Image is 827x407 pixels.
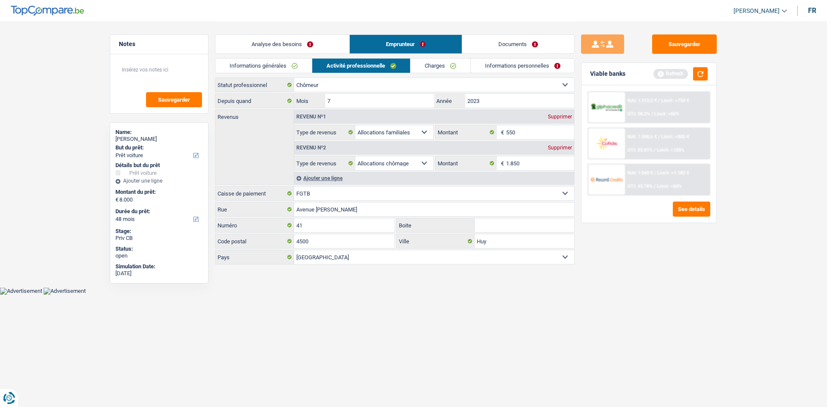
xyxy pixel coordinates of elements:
input: MM [325,94,434,108]
span: Limit: >1.183 € [657,170,689,176]
div: Supprimer [546,114,574,119]
img: TopCompare Logo [11,6,84,16]
div: Viable banks [590,70,625,78]
span: Limit: >750 € [661,98,689,103]
button: Sauvegarder [652,34,717,54]
label: Montant [435,125,497,139]
span: NAI: 1 588,6 € [628,134,657,140]
label: Boite [397,218,475,232]
div: Refresh [653,69,688,78]
div: Ajouter une ligne [115,178,203,184]
span: DTI: 38.2% [628,111,650,117]
label: Année [434,94,465,108]
span: / [658,134,660,140]
span: / [654,183,656,189]
a: Documents [462,35,574,53]
span: / [654,147,656,153]
input: AAAA [465,94,574,108]
div: Priv CB [115,235,203,242]
label: Caisse de paiement [215,186,294,200]
label: Code postal [215,234,294,248]
label: Montant du prêt: [115,189,201,196]
label: Rue [215,202,294,216]
div: Revenu nº2 [294,145,328,150]
label: Durée du prêt: [115,208,201,215]
a: Charges [410,59,470,73]
a: Emprunteur [350,35,462,53]
label: Montant [435,156,497,170]
div: Revenu nº1 [294,114,328,119]
span: DTI: 43.78% [628,183,653,189]
a: Analyse des besoins [215,35,349,53]
img: Record Credits [591,171,622,187]
label: Ville [397,234,475,248]
label: Numéro [215,218,294,232]
span: NAI: 1 313,2 € [628,98,657,103]
a: [PERSON_NAME] [727,4,787,18]
span: NAI: 1 040 € [628,170,653,176]
label: Pays [215,250,294,264]
label: Statut professionnel [215,78,294,92]
span: / [651,111,653,117]
span: € [497,156,506,170]
label: But du prêt: [115,144,201,151]
span: € [115,196,118,203]
button: See details [673,202,710,217]
span: Limit: <100% [657,147,684,153]
div: Stage: [115,228,203,235]
span: Limit: <60% [657,183,682,189]
div: Ajouter une ligne [294,172,574,184]
div: fr [808,6,816,15]
button: Sauvegarder [146,92,202,107]
div: open [115,252,203,259]
a: Activité professionnelle [312,59,410,73]
a: Informations générales [215,59,312,73]
div: [DATE] [115,270,203,277]
div: Supprimer [546,145,574,150]
span: / [658,98,660,103]
div: Simulation Date: [115,263,203,270]
label: Revenus [215,110,294,120]
span: Sauvegarder [158,97,190,103]
span: DTI: 33.81% [628,147,653,153]
div: Détails but du prêt [115,162,203,169]
img: AlphaCredit [591,103,622,112]
div: Name: [115,129,203,136]
label: Type de revenus [294,156,355,170]
span: € [497,125,506,139]
span: Limit: >800 € [661,134,689,140]
span: / [654,170,656,176]
img: Cofidis [591,135,622,151]
div: [PERSON_NAME] [115,136,203,143]
label: Mois [294,94,325,108]
label: Depuis quand [215,94,294,108]
a: Informations personnelles [471,59,575,73]
div: Status: [115,245,203,252]
span: [PERSON_NAME] [734,7,780,15]
label: Type de revenus [294,125,355,139]
span: Limit: <60% [654,111,679,117]
img: Advertisement [44,288,86,295]
h5: Notes [119,40,199,48]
